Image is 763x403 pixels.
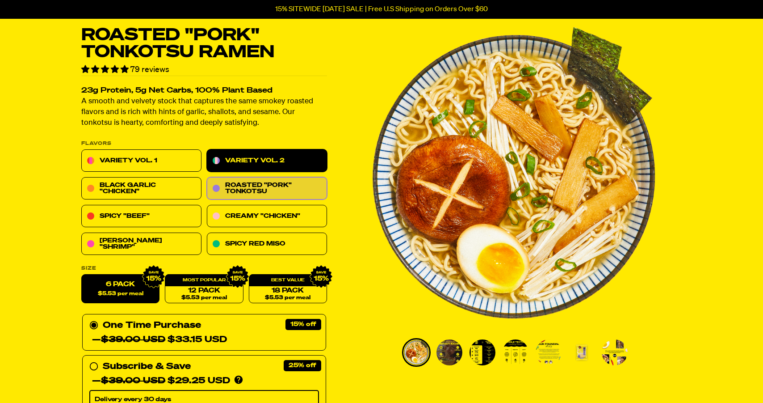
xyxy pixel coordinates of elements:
div: PDP main carousel thumbnails [363,338,663,367]
p: A smooth and velvety stock that captures the same smokey roasted flavors and is rich with hints o... [81,97,327,129]
li: 1 of 7 [363,27,663,327]
del: $39.00 USD [101,377,165,386]
span: $5.53 per meal [265,295,310,301]
li: Go to slide 1 [402,338,431,367]
img: IMG_9632.png [310,265,333,288]
li: Go to slide 3 [468,338,497,367]
span: $5.53 per meal [98,291,143,297]
div: Subscribe & Save [103,360,191,374]
a: 18 Pack$5.53 per meal [249,275,327,304]
img: Roasted "Pork" Tonkotsu Ramen [569,339,595,365]
li: Go to slide 2 [435,338,464,367]
img: Roasted "Pork" Tonkotsu Ramen [436,339,462,365]
p: Flavors [81,141,327,146]
h1: Roasted "Pork" Tonkotsu Ramen [81,27,327,61]
a: Variety Vol. 2 [207,150,327,172]
label: Size [81,266,327,271]
li: Go to slide 4 [501,338,530,367]
img: Roasted "Pork" Tonkotsu Ramen [503,339,528,365]
div: One Time Purchase [89,318,319,347]
a: Spicy Red Miso [207,233,327,255]
a: [PERSON_NAME] "Shrimp" [81,233,201,255]
a: Variety Vol. 1 [81,150,201,172]
h2: 23g Protein, 5g Net Carbs, 100% Plant Based [81,87,327,95]
a: Spicy "Beef" [81,205,201,228]
li: Go to slide 5 [534,338,563,367]
img: Roasted "Pork" Tonkotsu Ramen [470,339,495,365]
img: IMG_9632.png [142,265,165,288]
a: Creamy "Chicken" [207,205,327,228]
li: Go to slide 6 [567,338,596,367]
img: Roasted "Pork" Tonkotsu Ramen [403,339,429,365]
div: PDP main carousel [363,27,663,327]
span: 79 reviews [130,66,169,74]
span: $5.53 per meal [181,295,227,301]
a: Black Garlic "Chicken" [81,178,201,200]
a: 12 Pack$5.53 per meal [165,275,243,304]
label: 6 pack [81,275,159,304]
img: IMG_9632.png [226,265,249,288]
img: Roasted "Pork" Tonkotsu Ramen [536,339,562,365]
img: Roasted "Pork" Tonkotsu Ramen [602,339,628,365]
img: Roasted "Pork" Tonkotsu Ramen [363,27,663,327]
del: $39.00 USD [101,335,165,344]
span: 4.77 stars [81,66,130,74]
div: — $33.15 USD [92,333,227,347]
li: Go to slide 7 [600,338,629,367]
a: Roasted "Pork" Tonkotsu [207,178,327,200]
div: — $29.25 USD [92,374,230,388]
